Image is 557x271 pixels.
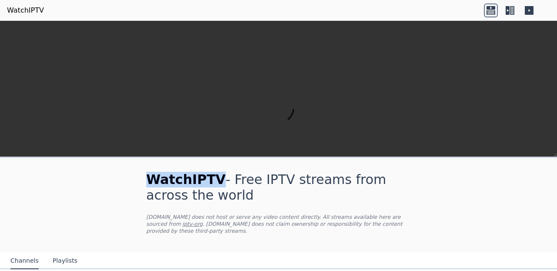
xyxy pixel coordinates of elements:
[146,172,226,187] span: WatchIPTV
[182,221,203,227] a: iptv-org
[146,214,411,234] p: [DOMAIN_NAME] does not host or serve any video content directly. All streams available here are s...
[10,253,39,269] button: Channels
[53,253,77,269] button: Playlists
[146,172,411,203] h1: - Free IPTV streams from across the world
[7,5,44,16] a: WatchIPTV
